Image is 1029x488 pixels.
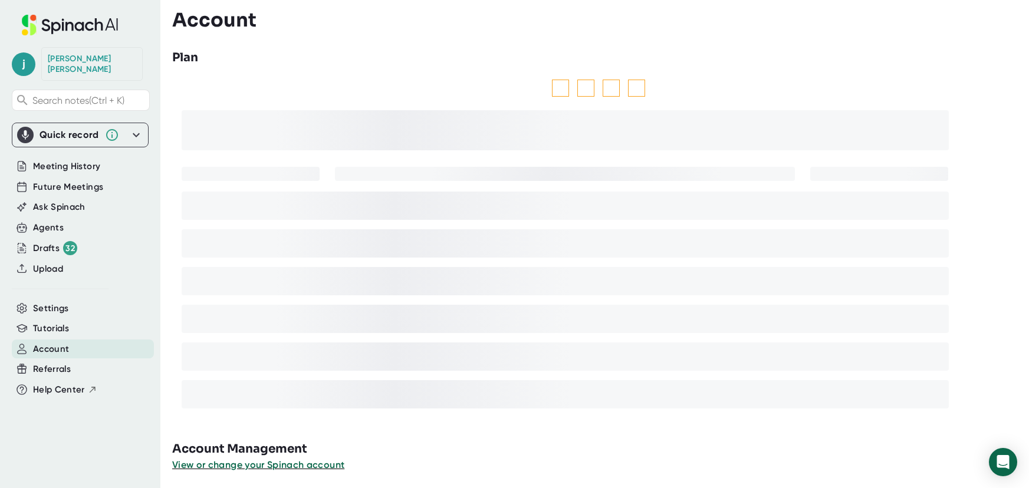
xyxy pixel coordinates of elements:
[33,180,103,194] button: Future Meetings
[172,9,257,31] h3: Account
[172,458,344,472] button: View or change your Spinach account
[40,129,99,141] div: Quick record
[33,221,64,235] button: Agents
[33,200,86,214] button: Ask Spinach
[989,448,1017,476] div: Open Intercom Messenger
[48,54,136,74] div: Joan Gonzalez
[172,49,198,67] h3: Plan
[33,262,63,276] button: Upload
[63,241,77,255] div: 32
[33,160,100,173] button: Meeting History
[32,95,124,106] span: Search notes (Ctrl + K)
[17,123,143,147] div: Quick record
[33,241,77,255] div: Drafts
[172,459,344,470] span: View or change your Spinach account
[33,383,85,397] span: Help Center
[33,383,97,397] button: Help Center
[33,241,77,255] button: Drafts 32
[33,362,71,376] button: Referrals
[172,440,1029,458] h3: Account Management
[33,302,69,315] button: Settings
[33,342,69,356] button: Account
[12,52,35,76] span: j
[33,322,69,335] button: Tutorials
